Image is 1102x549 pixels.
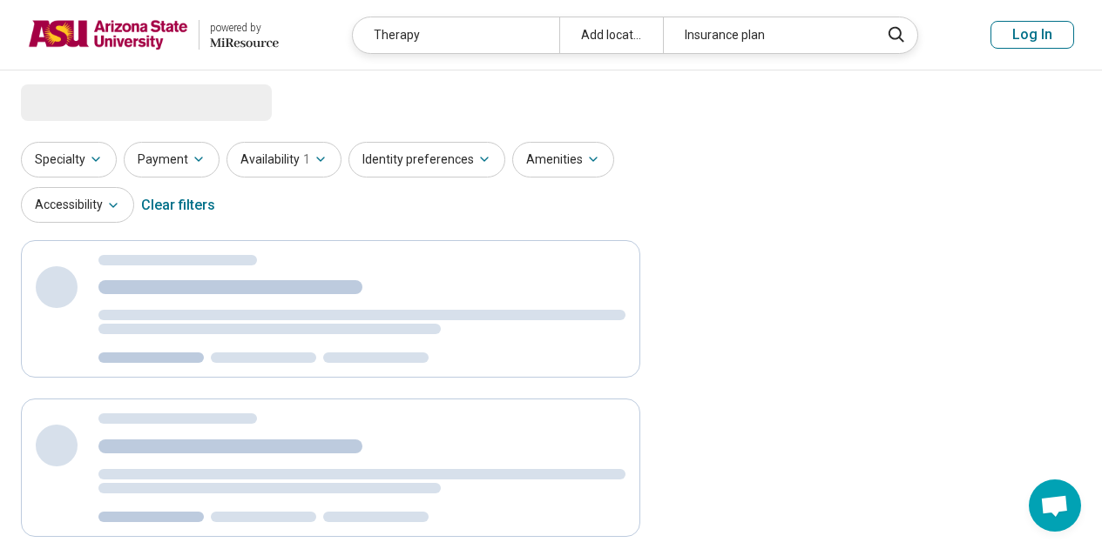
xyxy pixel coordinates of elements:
button: Log In [990,21,1074,49]
img: Arizona State University [28,14,188,56]
button: Accessibility [21,187,134,223]
div: Open chat [1029,479,1081,532]
a: Arizona State Universitypowered by [28,14,279,56]
span: Loading... [21,84,167,119]
span: 1 [303,151,310,169]
div: Insurance plan [663,17,869,53]
div: Add location [559,17,663,53]
button: Identity preferences [348,142,505,177]
div: Clear filters [141,184,215,226]
button: Specialty [21,142,117,177]
button: Availability1 [226,142,341,177]
div: Therapy [353,17,559,53]
button: Amenities [512,142,614,177]
div: powered by [210,20,279,36]
button: Payment [124,142,220,177]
